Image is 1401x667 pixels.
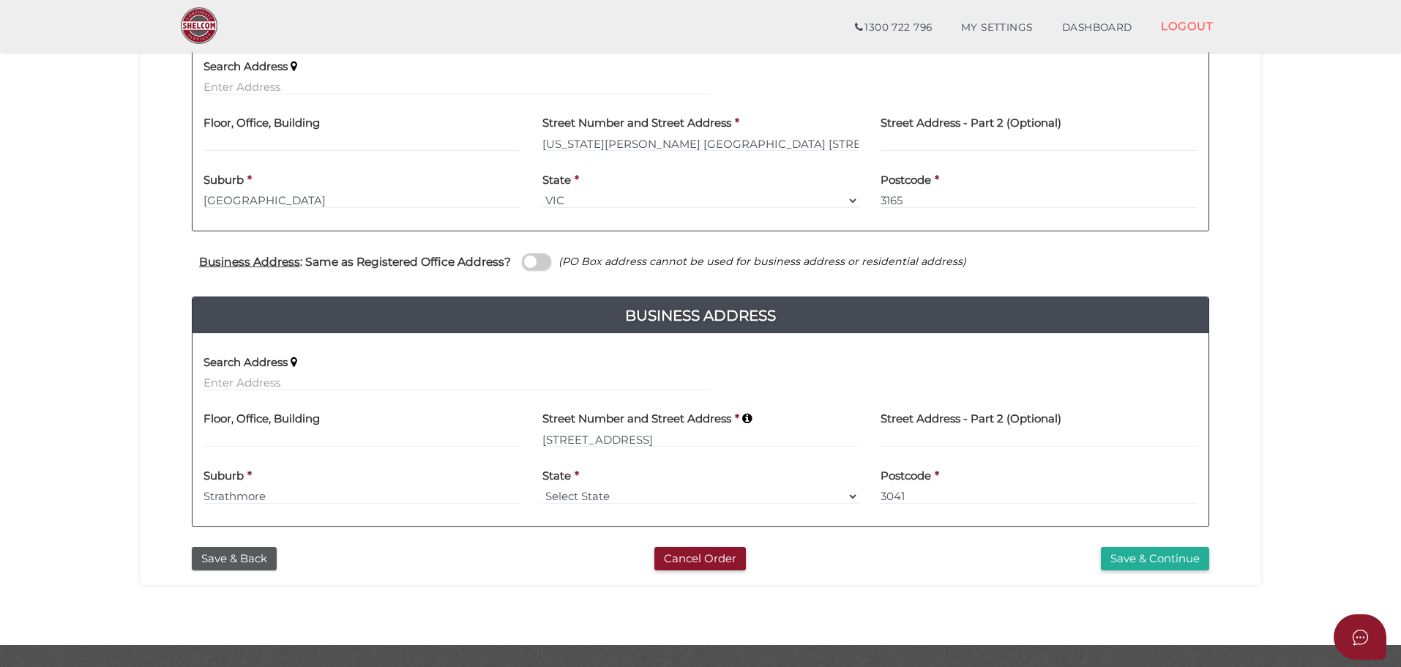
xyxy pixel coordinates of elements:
[203,413,320,425] h4: Floor, Office, Building
[881,488,1198,504] input: Postcode must be exactly 4 digits
[881,193,1198,209] input: Postcode must be exactly 4 digits
[203,79,711,95] input: Enter Address
[291,357,297,368] i: Keep typing in your address(including suburb) until it appears
[199,255,300,269] u: Business Address
[542,174,571,187] h4: State
[542,413,731,425] h4: Street Number and Street Address
[542,117,731,130] h4: Street Number and Street Address
[199,256,511,268] h4: : Same as Registered Office Address?
[542,135,859,152] input: Enter Address
[840,13,946,42] a: 1300 722 796
[203,357,288,369] h4: Search Address
[203,61,288,73] h4: Search Address
[881,174,931,187] h4: Postcode
[1047,13,1147,42] a: DASHBOARD
[193,304,1208,327] h4: Business Address
[1334,614,1386,660] button: Open asap
[203,470,244,482] h4: Suburb
[654,547,746,571] button: Cancel Order
[881,470,931,482] h4: Postcode
[881,413,1061,425] h4: Street Address - Part 2 (Optional)
[192,547,277,571] button: Save & Back
[542,431,859,447] input: Enter Address
[742,413,752,425] i: Keep typing in your address(including suburb) until it appears
[1146,11,1228,41] a: LOGOUT
[558,255,966,268] i: (PO Box address cannot be used for business address or residential address)
[1101,547,1209,571] button: Save & Continue
[203,375,711,391] input: Enter Address
[203,117,320,130] h4: Floor, Office, Building
[542,470,571,482] h4: State
[946,13,1047,42] a: MY SETTINGS
[203,174,244,187] h4: Suburb
[881,117,1061,130] h4: Street Address - Part 2 (Optional)
[291,61,297,72] i: Keep typing in your address(including suburb) until it appears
